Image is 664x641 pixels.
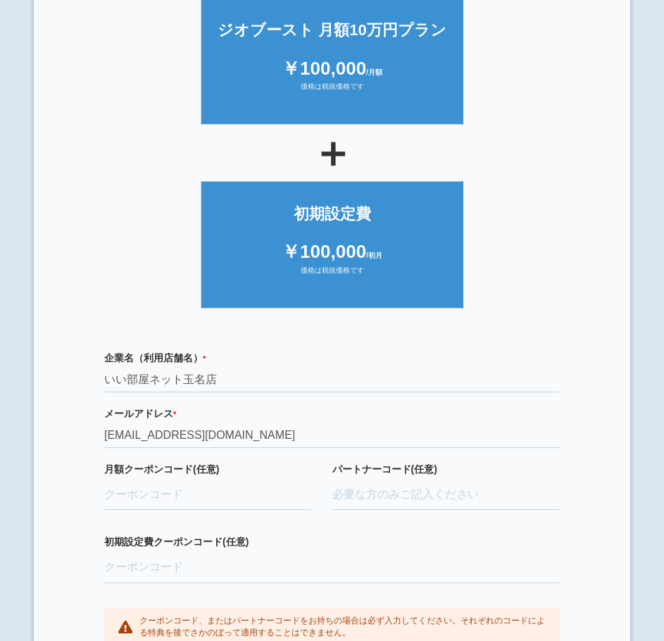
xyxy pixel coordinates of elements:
label: 企業名（利用店舗名） [104,351,560,365]
label: メールアドレス [104,406,560,421]
div: ＋ [69,132,595,174]
input: 必要な方のみご記入ください [332,480,560,511]
div: ￥100,000 [215,239,449,265]
div: 価格は税抜価格です [215,82,449,103]
input: クーポンコード [104,480,311,511]
label: 初期設定費クーポンコード(任意) [104,535,560,549]
p: クーポンコード、またはパートナーコードをお持ちの場合は必ず入力してください。それぞれのコードによる特典を後でさかのぼって適用することはできません。 [139,615,546,639]
div: 初期設定費 [215,203,449,225]
label: パートナーコード(任意) [332,462,560,476]
span: /初月 [366,251,382,259]
input: クーポンコード [104,552,560,583]
label: 月額クーポンコード(任意) [104,462,311,476]
span: /月額 [366,68,382,76]
div: 価格は税抜価格です [215,266,449,287]
div: ￥100,000 [215,56,449,82]
div: ジオブースト 月額10万円プラン [215,19,449,41]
